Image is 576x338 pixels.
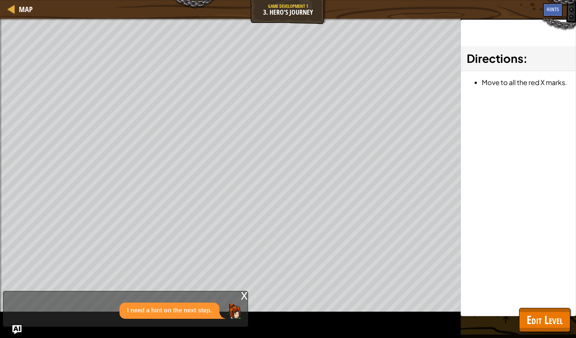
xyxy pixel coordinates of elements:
[482,77,570,88] li: Move to all the red X marks.
[527,312,563,327] span: Edit Level
[12,325,21,334] button: Ask AI
[241,291,248,299] div: x
[15,4,33,14] a: Map
[19,4,33,14] span: Map
[467,50,570,67] h3: :
[227,304,242,319] img: Player
[467,51,523,65] span: Directions
[519,308,570,332] button: Edit Level
[127,306,212,315] p: I need a hint on the next step.
[547,6,559,13] span: Hints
